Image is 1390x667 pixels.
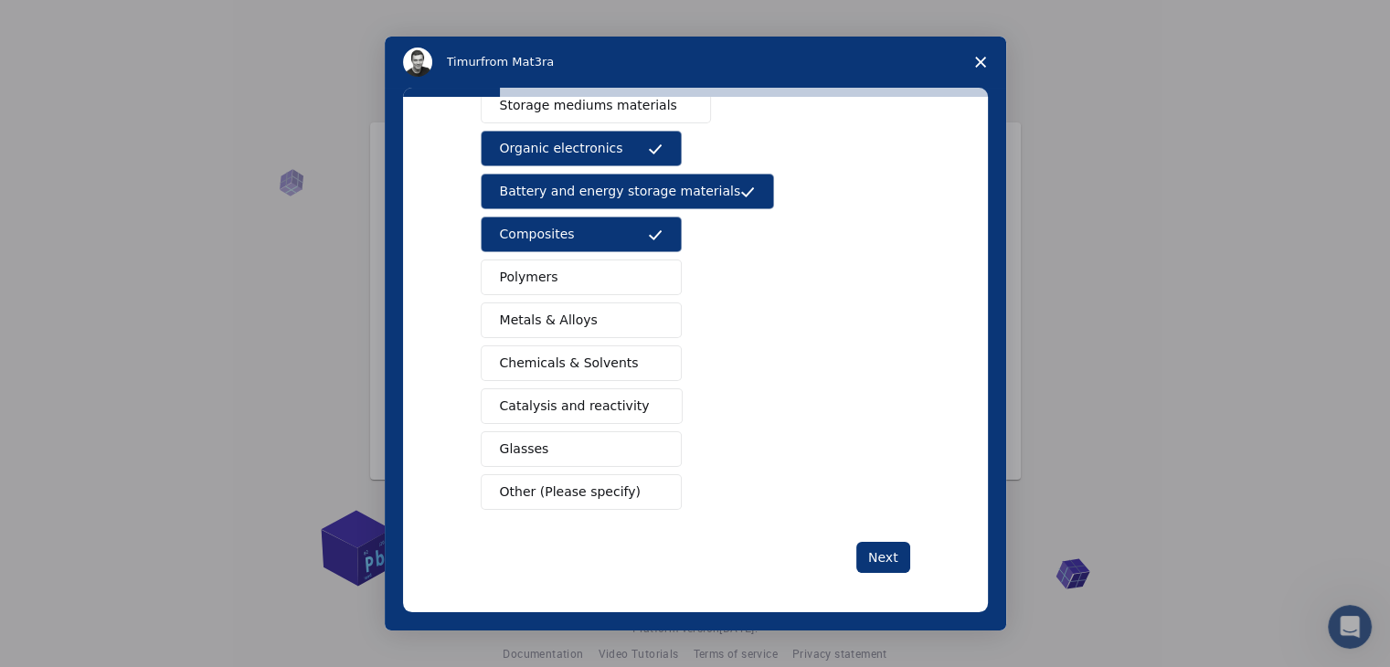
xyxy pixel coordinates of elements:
[500,182,741,201] span: Battery and energy storage materials
[955,37,1006,88] span: Close survey
[481,217,682,252] button: Composites
[500,311,598,330] span: Metals & Alloys
[500,354,639,373] span: Chemicals & Solvents
[481,259,682,295] button: Polymers
[481,388,684,424] button: Catalysis and reactivity
[500,225,575,244] span: Composites
[481,302,682,338] button: Metals & Alloys
[481,55,554,69] span: from Mat3ra
[481,474,682,510] button: Other (Please specify)
[481,131,682,166] button: Organic electronics
[500,439,549,459] span: Glasses
[500,482,641,502] span: Other (Please specify)
[500,96,677,115] span: Storage mediums materials
[500,268,558,287] span: Polymers
[37,13,102,29] span: Support
[403,48,432,77] img: Profile image for Timur
[500,397,650,416] span: Catalysis and reactivity
[481,88,711,123] button: Storage mediums materials
[500,139,623,158] span: Organic electronics
[447,55,481,69] span: Timur
[481,174,775,209] button: Battery and energy storage materials
[481,345,682,381] button: Chemicals & Solvents
[856,542,910,573] button: Next
[481,431,682,467] button: Glasses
